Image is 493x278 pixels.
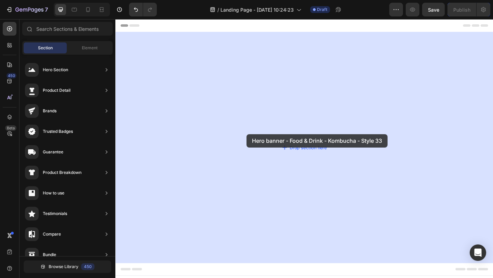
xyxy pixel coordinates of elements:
[317,7,327,13] span: Draft
[43,66,68,73] div: Hero Section
[5,125,16,131] div: Beta
[43,231,61,238] div: Compare
[220,6,294,13] span: Landing Page - [DATE] 10:24:23
[82,45,98,51] span: Element
[38,45,53,51] span: Section
[470,244,486,261] div: Open Intercom Messenger
[189,136,230,143] div: Drop section here
[428,7,439,13] span: Save
[43,128,73,135] div: Trusted Badges
[43,251,56,258] div: Bundle
[115,19,493,278] iframe: Design area
[49,264,78,270] span: Browse Library
[22,22,113,36] input: Search Sections & Elements
[453,6,470,13] div: Publish
[45,5,48,14] p: 7
[24,261,111,273] button: Browse Library450
[43,108,56,114] div: Brands
[43,87,71,94] div: Product Detail
[7,73,16,78] div: 450
[81,263,94,270] div: 450
[43,210,67,217] div: Testimonials
[43,169,81,176] div: Product Breakdown
[43,149,63,155] div: Guarantee
[43,190,64,197] div: How to use
[129,3,157,16] div: Undo/Redo
[217,6,219,13] span: /
[422,3,445,16] button: Save
[3,3,51,16] button: 7
[447,3,476,16] button: Publish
